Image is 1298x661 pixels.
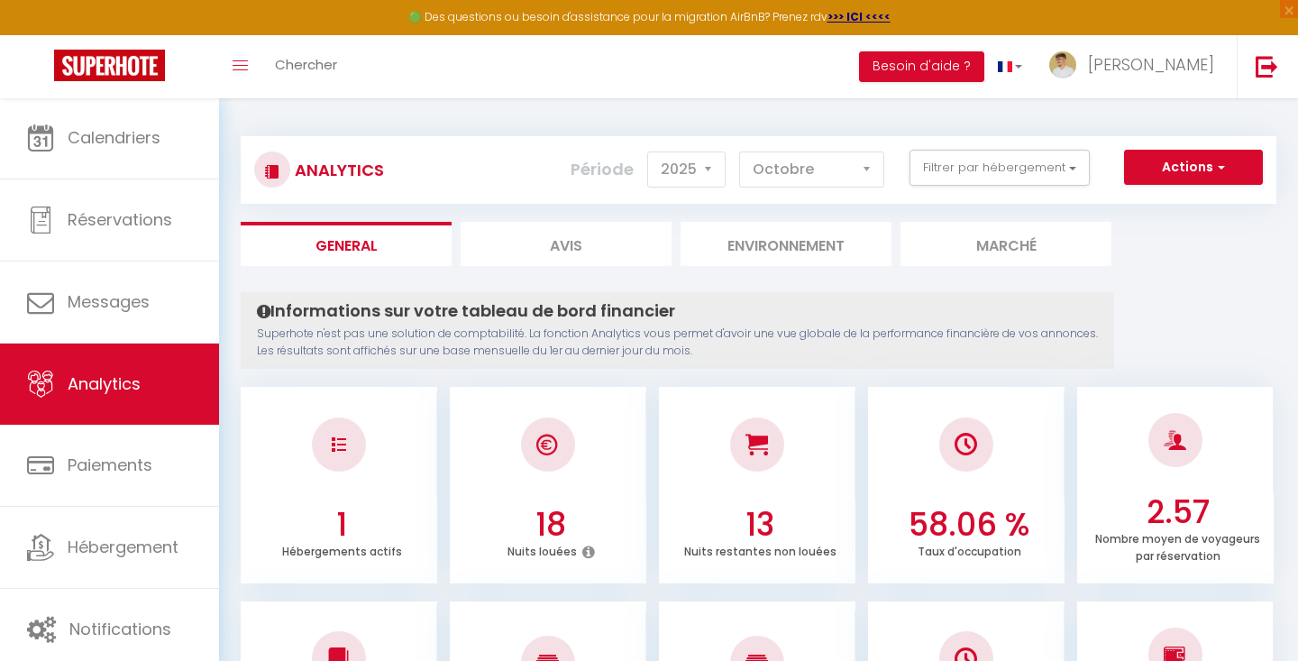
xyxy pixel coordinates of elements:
h3: 2.57 [1087,493,1269,531]
span: Messages [68,290,150,313]
p: Taux d'occupation [918,540,1021,559]
h3: 58.06 % [878,506,1060,544]
a: Chercher [261,35,351,98]
a: ... [PERSON_NAME] [1036,35,1237,98]
p: Nuits restantes non louées [684,540,836,559]
img: NO IMAGE [332,437,346,452]
p: Superhote n'est pas une solution de comptabilité. La fonction Analytics vous permet d'avoir une v... [257,326,1098,360]
span: Réservations [68,208,172,231]
span: Hébergement [68,536,178,558]
button: Filtrer par hébergement [910,150,1090,186]
li: Marché [900,222,1111,266]
li: General [241,222,452,266]
span: Notifications [69,618,171,640]
button: Besoin d'aide ? [859,51,984,82]
img: ... [1049,51,1076,78]
li: Avis [461,222,672,266]
span: Chercher [275,55,337,74]
h4: Informations sur votre tableau de bord financier [257,301,1098,321]
img: logout [1256,55,1278,78]
img: Super Booking [54,50,165,81]
span: [PERSON_NAME] [1088,53,1214,76]
span: Analytics [68,372,141,395]
li: Environnement [681,222,891,266]
label: Période [571,150,634,189]
p: Nuits louées [507,540,577,559]
p: Nombre moyen de voyageurs par réservation [1095,528,1260,564]
h3: 1 [251,506,433,544]
h3: Analytics [290,150,384,190]
button: Actions [1124,150,1263,186]
h3: 13 [669,506,851,544]
span: Paiements [68,454,152,476]
span: Calendriers [68,126,160,149]
p: Hébergements actifs [282,540,402,559]
a: >>> ICI <<<< [827,9,891,24]
h3: 18 [460,506,642,544]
